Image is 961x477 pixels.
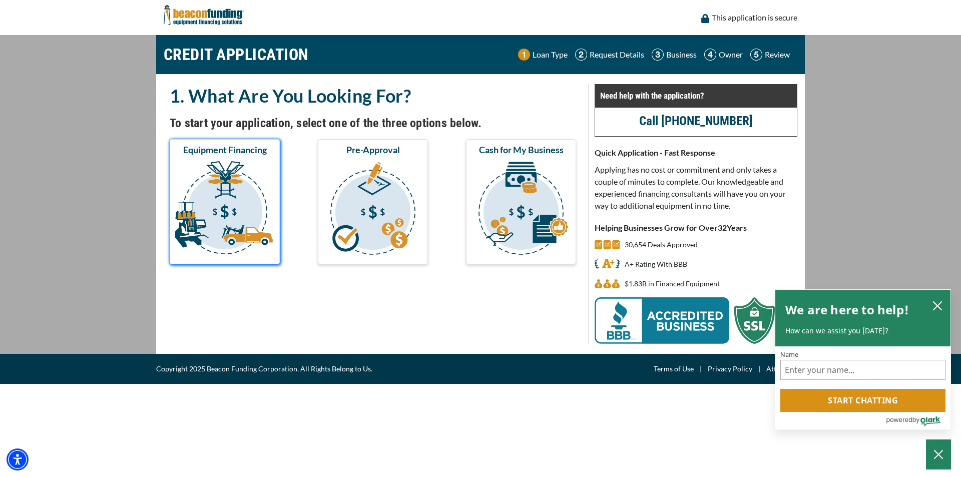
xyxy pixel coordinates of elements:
img: Step 4 [704,49,716,61]
a: Terms of Use [654,363,694,375]
img: BBB Acredited Business and SSL Protection [595,297,775,344]
p: 30,654 Deals Approved [625,239,698,251]
button: Cash for My Business [466,139,576,264]
p: Review [765,49,790,61]
p: $1,830,669,489 in Financed Equipment [625,278,720,290]
p: Quick Application - Fast Response [595,147,797,159]
span: 32 [718,223,727,232]
span: Pre-Approval [346,144,400,156]
a: Attributions [766,363,805,375]
p: Business [666,49,697,61]
img: Pre-Approval [320,160,426,260]
p: Request Details [590,49,644,61]
p: Applying has no cost or commitment and only takes a couple of minutes to complete. Our knowledgea... [595,164,797,212]
a: call (847) 897-2499 [639,114,753,128]
button: Close Chatbox [926,439,951,469]
p: A+ Rating With BBB [625,258,687,270]
p: How can we assist you [DATE]? [785,326,940,336]
p: Loan Type [533,49,568,61]
div: olark chatbox [775,289,951,430]
h4: To start your application, select one of the three options below. [170,115,576,132]
label: Name [780,351,945,358]
div: Accessibility Menu [7,448,29,470]
span: Equipment Financing [183,144,267,156]
img: Cash for My Business [468,160,574,260]
img: Step 2 [575,49,587,61]
button: close chatbox [929,298,945,312]
img: Equipment Financing [172,160,278,260]
input: Name [780,360,945,380]
h2: We are here to help! [785,300,909,320]
span: by [912,413,919,426]
img: Step 3 [652,49,664,61]
p: Owner [719,49,743,61]
p: Helping Businesses Grow for Over Years [595,222,797,234]
span: | [694,363,708,375]
img: Step 1 [518,49,530,61]
a: Powered by Olark [886,412,950,429]
h1: CREDIT APPLICATION [164,40,309,69]
span: powered [886,413,912,426]
p: Need help with the application? [600,90,792,102]
button: Equipment Financing [170,139,280,264]
span: Copyright 2025 Beacon Funding Corporation. All Rights Belong to Us. [156,363,372,375]
button: Start chatting [780,389,945,412]
img: Step 5 [750,49,762,61]
button: Pre-Approval [318,139,428,264]
a: Privacy Policy [708,363,752,375]
p: This application is secure [712,12,797,24]
span: | [752,363,766,375]
span: Cash for My Business [479,144,564,156]
h2: 1. What Are You Looking For? [170,84,576,107]
img: lock icon to convery security [701,14,709,23]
